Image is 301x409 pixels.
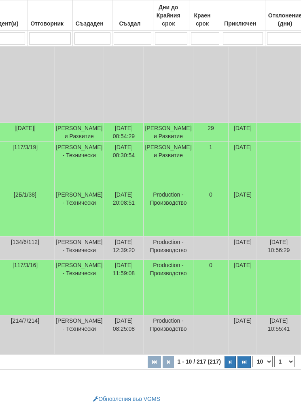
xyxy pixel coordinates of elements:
span: [134/6/112] [11,239,39,245]
th: Дни до Крайния срок: No sort applied, activate to apply an ascending sort [153,0,189,31]
td: Production - Производство [144,237,193,260]
td: [PERSON_NAME] и Развитие [144,123,193,142]
span: [2Б/1/38] [14,191,36,198]
td: [PERSON_NAME] - Технически [55,142,104,189]
span: 0 [209,262,212,268]
td: [PERSON_NAME] и Развитие [144,142,193,189]
td: [DATE] [229,189,257,237]
td: [PERSON_NAME] - Технически [55,260,104,315]
span: 1 [209,144,212,150]
td: Production - Производство [144,315,193,355]
td: [PERSON_NAME] - Технически [55,237,104,260]
span: [117/3/19] [13,144,38,150]
td: [PERSON_NAME] и Развитие [55,123,104,142]
button: Предишна страница [163,356,174,368]
td: Production - Производство [144,260,193,315]
td: [DATE] [229,142,257,189]
span: [[DATE]] [15,125,36,131]
button: Следваща страница [225,356,236,368]
select: Страница номер [274,356,295,367]
span: [214/7/214] [11,317,39,324]
td: [DATE] 20:08:51 [104,189,144,237]
td: Production - Производство [144,189,193,237]
th: Краен срок: No sort applied, activate to apply an ascending sort [189,0,221,31]
div: Създал [114,18,152,29]
td: [DATE] 10:55:41 [257,315,301,355]
td: [DATE] [229,315,257,355]
span: [117/3/16] [13,262,38,268]
td: [DATE] 11:59:08 [104,260,144,315]
td: [DATE] 12:39:20 [104,237,144,260]
td: [DATE] [229,237,257,260]
th: Създал: No sort applied, activate to apply an ascending sort [112,0,153,31]
th: Създаден: No sort applied, activate to apply an ascending sort [72,0,112,31]
td: [DATE] 08:30:54 [104,142,144,189]
button: Първа страница [148,356,161,368]
div: Дни до Крайния срок [155,2,188,29]
button: Последна страница [237,356,251,368]
a: Обновления във VGMS [93,396,160,402]
div: Краен срок [191,10,220,29]
td: [DATE] 08:25:08 [104,315,144,355]
div: Отговорник [29,18,71,29]
td: [DATE] 08:54:29 [104,123,144,142]
select: Брой редове на страница [252,356,273,367]
span: 0 [209,191,212,198]
span: 29 [208,125,214,131]
td: [DATE] [229,260,257,315]
div: Създаден [74,18,111,29]
div: Приключен [223,18,264,29]
span: 1 - 10 / 217 (217) [176,358,223,365]
th: Отговорник: No sort applied, activate to apply an ascending sort [27,0,72,31]
th: Приключен: No sort applied, activate to apply an ascending sort [221,0,265,31]
td: [PERSON_NAME] - Технически [55,315,104,355]
td: [DATE] [229,123,257,142]
td: [PERSON_NAME] - Технически [55,189,104,237]
td: [DATE] 10:56:29 [257,237,301,260]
